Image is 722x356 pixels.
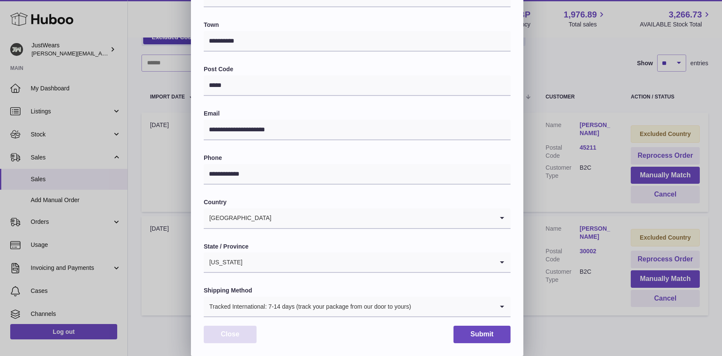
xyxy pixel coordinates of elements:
input: Search for option [272,208,494,228]
div: Search for option [204,252,511,273]
label: Shipping Method [204,287,511,295]
label: Town [204,21,511,29]
label: Post Code [204,65,511,73]
label: State / Province [204,243,511,251]
input: Search for option [243,252,494,272]
span: [GEOGRAPHIC_DATA] [204,208,272,228]
label: Phone [204,154,511,162]
button: Submit [453,326,511,343]
span: Tracked International: 7-14 days (track your package from our door to yours) [204,297,411,316]
input: Search for option [411,297,494,316]
div: Search for option [204,297,511,317]
label: Country [204,198,511,206]
button: Close [204,326,257,343]
span: [US_STATE] [204,252,243,272]
label: Email [204,110,511,118]
div: Search for option [204,208,511,229]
